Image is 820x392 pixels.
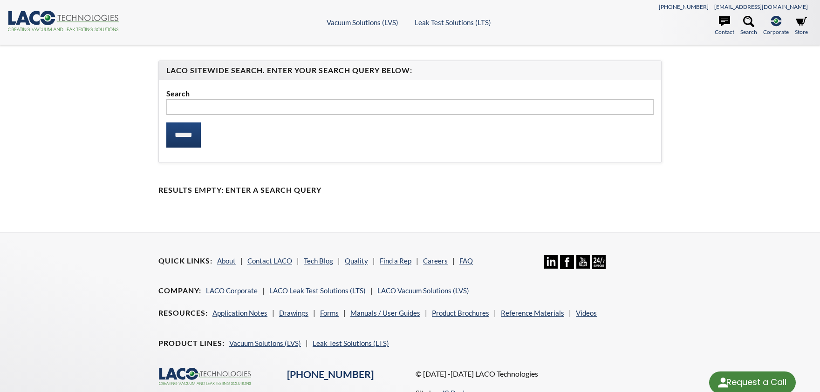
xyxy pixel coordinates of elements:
[158,256,212,266] h4: Quick Links
[269,286,366,295] a: LACO Leak Test Solutions (LTS)
[345,257,368,265] a: Quality
[206,286,258,295] a: LACO Corporate
[576,309,597,317] a: Videos
[459,257,473,265] a: FAQ
[501,309,564,317] a: Reference Materials
[380,257,411,265] a: Find a Rep
[313,339,389,347] a: Leak Test Solutions (LTS)
[304,257,333,265] a: Tech Blog
[659,3,709,10] a: [PHONE_NUMBER]
[592,262,606,270] a: 24/7 Support
[714,3,808,10] a: [EMAIL_ADDRESS][DOMAIN_NAME]
[287,368,374,380] a: [PHONE_NUMBER]
[158,338,225,348] h4: Product Lines
[320,309,339,317] a: Forms
[212,309,267,317] a: Application Notes
[279,309,308,317] a: Drawings
[158,185,662,195] h4: Results Empty: Enter a Search Query
[432,309,489,317] a: Product Brochures
[715,16,734,36] a: Contact
[158,308,208,318] h4: Resources
[377,286,469,295] a: LACO Vacuum Solutions (LVS)
[217,257,236,265] a: About
[350,309,420,317] a: Manuals / User Guides
[247,257,292,265] a: Contact LACO
[229,339,301,347] a: Vacuum Solutions (LVS)
[740,16,757,36] a: Search
[158,286,201,296] h4: Company
[795,16,808,36] a: Store
[415,18,491,27] a: Leak Test Solutions (LTS)
[166,66,654,75] h4: LACO Sitewide Search. Enter your Search Query Below:
[327,18,398,27] a: Vacuum Solutions (LVS)
[166,88,654,100] label: Search
[763,27,789,36] span: Corporate
[716,375,731,390] img: round button
[592,255,606,269] img: 24/7 Support Icon
[416,368,662,380] p: © [DATE] -[DATE] LACO Technologies
[423,257,448,265] a: Careers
